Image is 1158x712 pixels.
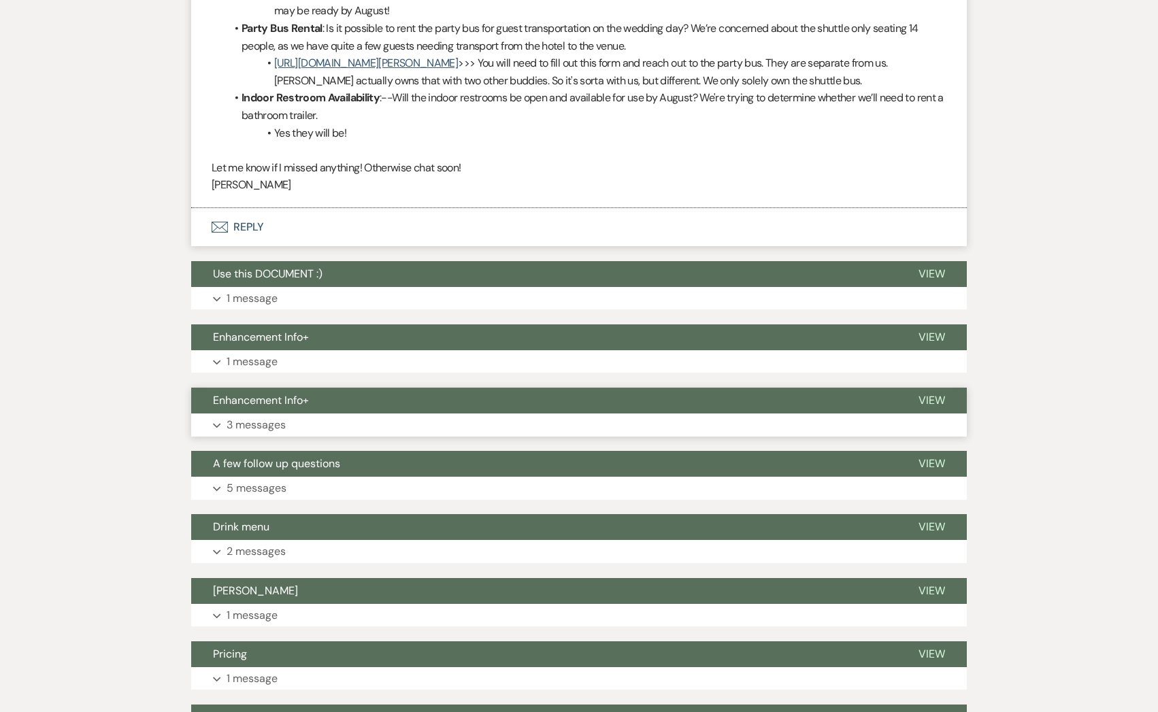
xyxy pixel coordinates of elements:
[897,261,967,287] button: View
[212,176,946,194] p: [PERSON_NAME]
[919,393,945,407] span: View
[191,604,967,627] button: 1 message
[225,54,946,89] li: >>> You will need to fill out this form and reach out to the party bus. They are separate from us...
[213,330,309,344] span: Enhancement Info+
[212,159,946,177] p: Let me know if I missed anything! Otherwise chat soon!
[227,479,286,497] p: 5 messages
[191,667,967,690] button: 1 message
[897,514,967,540] button: View
[897,641,967,667] button: View
[191,350,967,373] button: 1 message
[213,647,247,661] span: Pricing
[191,514,897,540] button: Drink menu
[225,89,946,124] li: :--Will the indoor restrooms be open and available for use by August? We're trying to determine w...
[919,330,945,344] span: View
[191,413,967,437] button: 3 messages
[191,208,967,246] button: Reply
[919,456,945,471] span: View
[227,670,278,688] p: 1 message
[225,124,946,142] li: Yes they will be!
[897,578,967,604] button: View
[227,290,278,307] p: 1 message
[242,90,380,105] strong: Indoor Restroom Availability
[897,388,967,413] button: View
[213,520,269,534] span: Drink menu
[213,456,340,471] span: A few follow up questions
[213,393,309,407] span: Enhancement Info+
[191,540,967,563] button: 2 messages
[227,416,286,434] p: 3 messages
[919,267,945,281] span: View
[191,641,897,667] button: Pricing
[191,388,897,413] button: Enhancement Info+
[227,353,278,371] p: 1 message
[191,578,897,604] button: [PERSON_NAME]
[227,607,278,624] p: 1 message
[191,477,967,500] button: 5 messages
[242,21,322,35] strong: Party Bus Rental
[919,520,945,534] span: View
[213,267,322,281] span: Use this DOCUMENT :)
[225,20,946,54] li: : Is it possible to rent the party bus for guest transportation on the wedding day? We’re concern...
[213,583,298,598] span: [PERSON_NAME]
[227,543,286,560] p: 2 messages
[191,451,897,477] button: A few follow up questions
[919,647,945,661] span: View
[897,324,967,350] button: View
[919,583,945,598] span: View
[274,56,458,70] a: [URL][DOMAIN_NAME][PERSON_NAME]
[191,261,897,287] button: Use this DOCUMENT :)
[191,287,967,310] button: 1 message
[191,324,897,350] button: Enhancement Info+
[897,451,967,477] button: View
